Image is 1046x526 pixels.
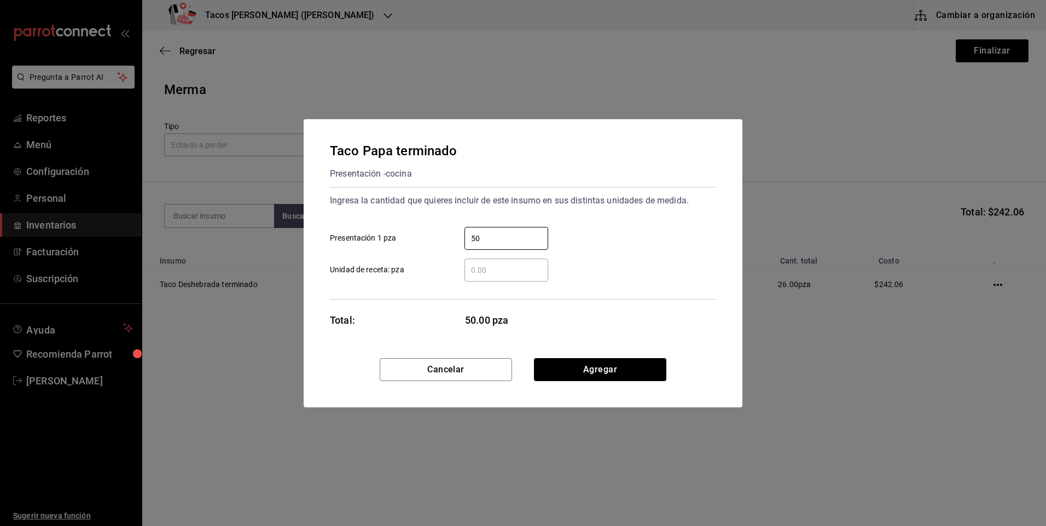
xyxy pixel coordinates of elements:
button: Agregar [534,358,666,381]
span: Presentación 1 pza [330,232,396,244]
input: Presentación 1 pza [464,232,548,245]
div: Total: [330,313,355,328]
button: Cancelar [380,358,512,381]
div: Taco Papa terminado [330,141,457,161]
div: Ingresa la cantidad que quieres incluir de este insumo en sus distintas unidades de medida. [330,192,716,209]
span: Unidad de receta: pza [330,264,404,276]
input: Unidad de receta: pza [464,264,548,277]
span: 50.00 pza [465,313,549,328]
div: Presentación - cocina [330,165,457,183]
